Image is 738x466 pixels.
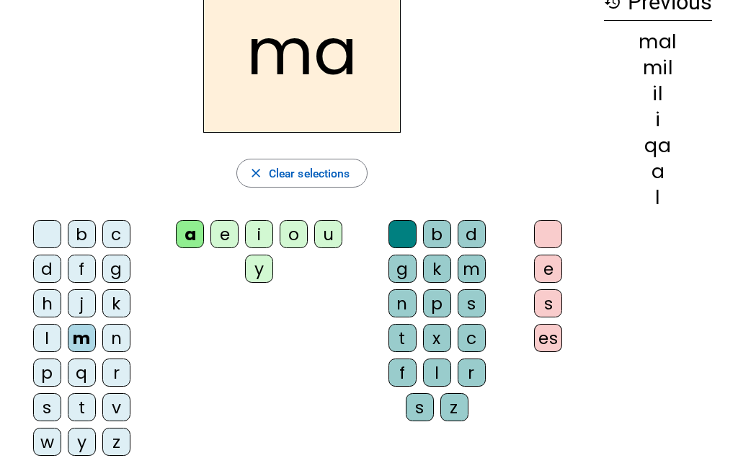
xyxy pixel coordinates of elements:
div: t [68,393,96,421]
div: k [102,289,130,317]
div: j [68,289,96,317]
div: e [210,220,239,248]
div: c [102,220,130,248]
span: Clear selections [269,164,350,183]
div: es [534,324,562,352]
div: r [102,359,130,387]
div: l [33,324,61,352]
div: n [102,324,130,352]
div: l [604,188,712,207]
div: g [388,255,417,283]
div: z [440,393,468,421]
div: d [458,220,486,248]
button: Clear selections [236,159,368,188]
div: u [314,220,342,248]
div: s [406,393,434,421]
div: mal [604,32,712,51]
div: qa [604,136,712,155]
div: k [423,255,451,283]
div: s [458,289,486,317]
div: f [68,255,96,283]
div: c [458,324,486,352]
div: b [423,220,451,248]
div: h [33,289,61,317]
div: r [458,359,486,387]
div: s [33,393,61,421]
div: p [423,289,451,317]
div: q [68,359,96,387]
div: y [245,255,273,283]
div: a [604,162,712,181]
div: i [604,110,712,129]
div: d [33,255,61,283]
div: g [102,255,130,283]
div: mil [604,58,712,77]
div: b [68,220,96,248]
div: s [534,289,562,317]
div: il [604,84,712,103]
div: m [458,255,486,283]
div: v [102,393,130,421]
div: p [33,359,61,387]
div: t [388,324,417,352]
div: z [102,428,130,456]
div: i [245,220,273,248]
div: w [33,428,61,456]
div: n [388,289,417,317]
div: f [388,359,417,387]
mat-icon: close [249,166,263,180]
div: y [68,428,96,456]
div: l [423,359,451,387]
div: o [280,220,308,248]
div: m [68,324,96,352]
div: x [423,324,451,352]
div: e [534,255,562,283]
div: a [176,220,204,248]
